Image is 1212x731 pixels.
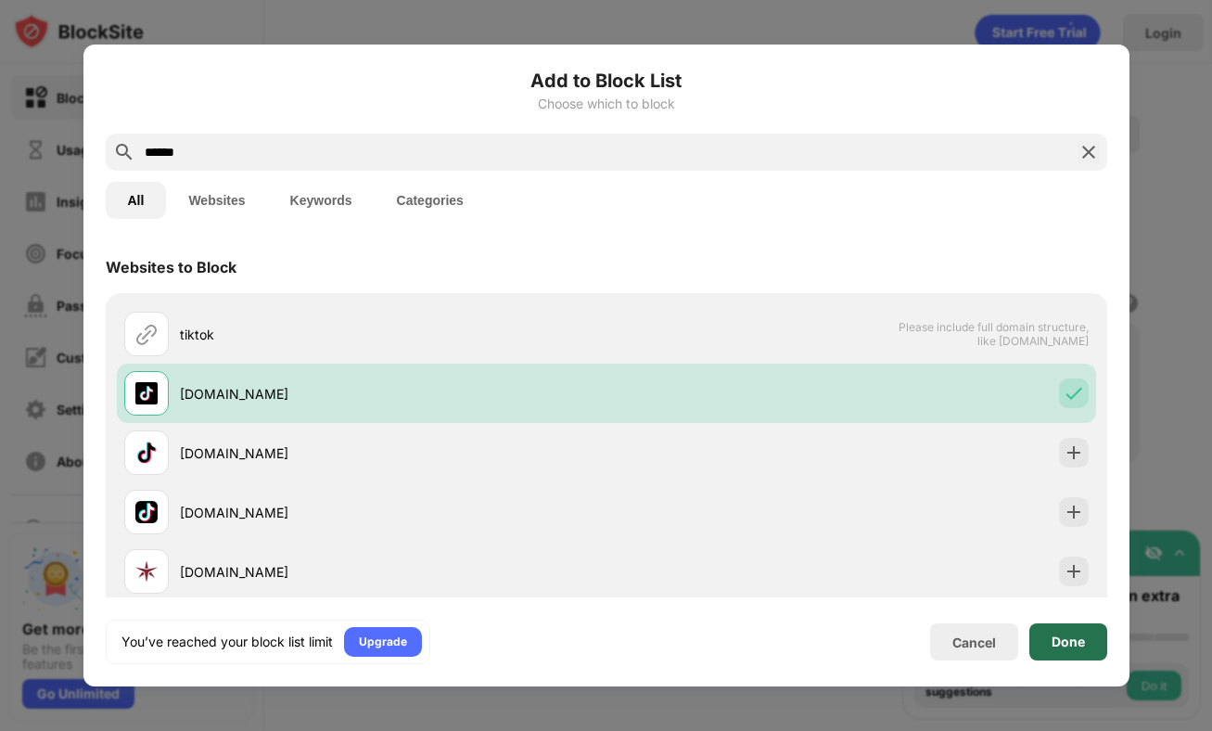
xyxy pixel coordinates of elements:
div: [DOMAIN_NAME] [180,503,606,522]
div: You’ve reached your block list limit [121,633,333,651]
div: Choose which to block [106,96,1107,111]
h6: Add to Block List [106,67,1107,95]
button: All [106,182,167,219]
img: favicons [135,501,158,523]
div: [DOMAIN_NAME] [180,443,606,463]
img: search-close [1078,141,1100,163]
span: Please include full domain structure, like [DOMAIN_NAME] [898,320,1089,348]
div: Upgrade [359,633,407,651]
div: Cancel [952,635,996,650]
button: Categories [375,182,486,219]
div: tiktok [180,325,606,344]
img: favicons [135,560,158,583]
div: Done [1052,635,1085,649]
div: [DOMAIN_NAME] [180,562,606,582]
img: search.svg [113,141,135,163]
button: Keywords [268,182,375,219]
div: [DOMAIN_NAME] [180,384,606,404]
img: favicons [135,442,158,464]
img: url.svg [135,323,158,345]
img: favicons [135,382,158,404]
div: Websites to Block [106,258,236,276]
button: Websites [166,182,267,219]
